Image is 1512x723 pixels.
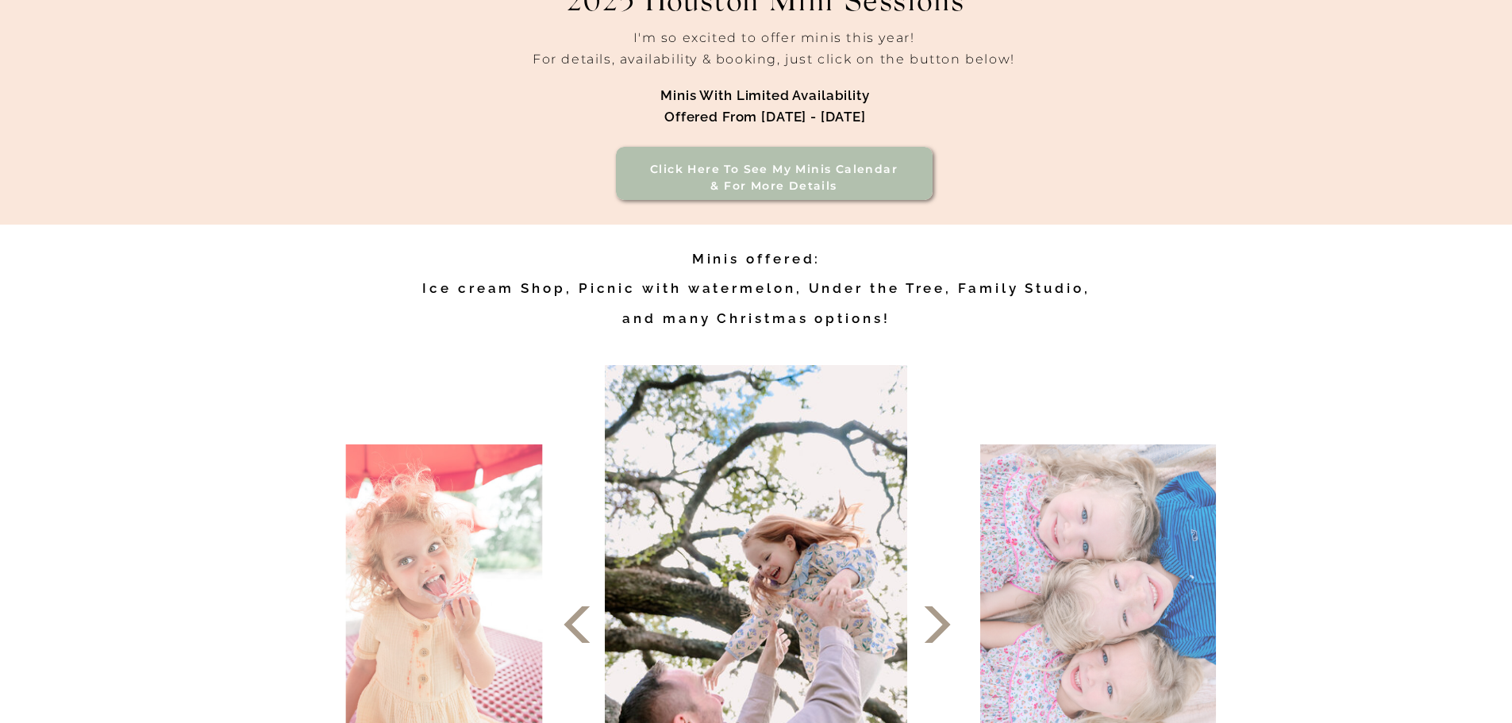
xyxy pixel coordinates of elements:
h1: Minis with limited availability offered from [DATE] - [DATE] [544,85,987,129]
h2: Minis offered: Ice cream Shop, Picnic with watermelon, Under the Tree, Family Studio, and many Ch... [406,244,1107,342]
h3: Click here to see my minis calendar & for more details [639,161,910,195]
a: Click here to see my minis calendar& for more details [639,161,910,195]
h2: I'm so excited to offer minis this year! For details, availability & booking, just click on the b... [387,27,1162,101]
